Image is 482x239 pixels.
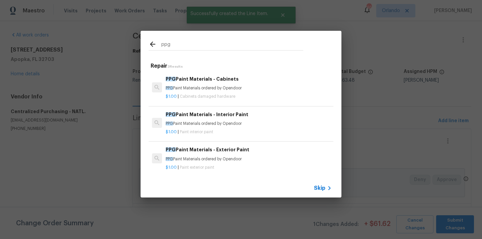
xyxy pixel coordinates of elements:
[166,130,177,134] span: $1.00
[166,147,176,152] span: PPG
[166,156,332,162] p: Paint Materials ordered by Opendoor
[180,130,213,134] span: Paint interior paint
[166,94,332,99] p: |
[161,40,303,50] input: Search issues or repairs
[151,63,333,70] h5: Repair
[166,112,176,117] span: PPG
[166,85,332,91] p: Paint Materials ordered by Opendoor
[314,185,325,191] span: Skip
[167,65,183,68] span: 3 Results
[166,121,332,127] p: Paint Materials ordered by Opendoor
[166,94,177,98] span: $1.00
[166,165,177,169] span: $1.00
[166,165,332,170] p: |
[166,77,176,81] span: PPG
[180,94,235,98] span: Cabinets damaged hardware
[166,146,332,153] h6: Paint Materials - Exterior Paint
[166,122,173,126] span: PPG
[166,86,173,90] span: PPG
[166,75,332,83] h6: Paint Materials - Cabinets
[166,129,332,135] p: |
[166,111,332,118] h6: Paint Materials - Interior Paint
[166,157,173,161] span: PPG
[180,165,214,169] span: Paint exterior paint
